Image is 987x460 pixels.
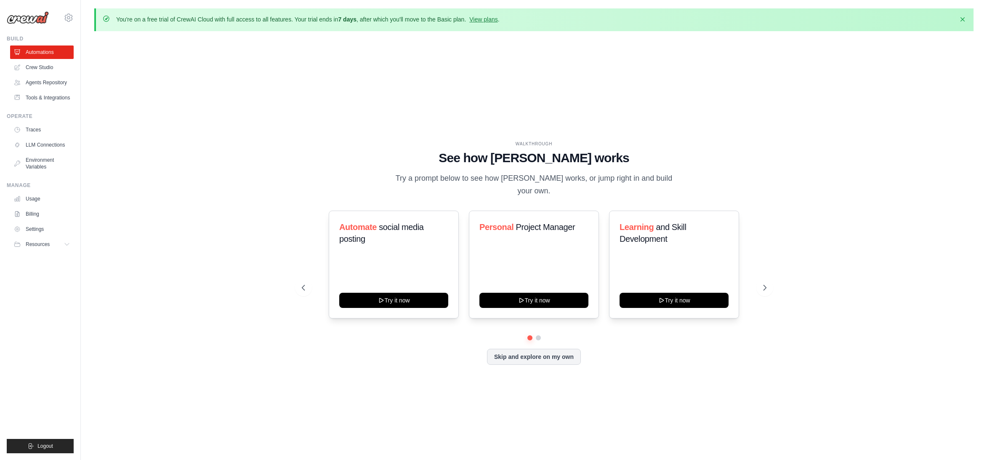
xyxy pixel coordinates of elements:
div: Build [7,35,74,42]
div: WALKTHROUGH [302,141,766,147]
span: Resources [26,241,50,248]
button: Try it now [620,293,729,308]
h1: See how [PERSON_NAME] works [302,150,766,166]
strong: 7 days [338,16,356,23]
p: Try a prompt below to see how [PERSON_NAME] works, or jump right in and build your own. [393,172,676,197]
button: Try it now [339,293,448,308]
p: You're on a free trial of CrewAI Cloud with full access to all features. Your trial ends in , aft... [116,15,500,24]
a: Environment Variables [10,153,74,174]
a: LLM Connections [10,138,74,152]
img: Logo [7,11,49,24]
span: Automate [339,222,377,232]
span: Project Manager [516,222,575,232]
span: social media posting [339,222,424,243]
a: Settings [10,222,74,236]
button: Logout [7,439,74,453]
a: Crew Studio [10,61,74,74]
div: Manage [7,182,74,189]
a: Traces [10,123,74,136]
div: Operate [7,113,74,120]
a: Automations [10,45,74,59]
a: Tools & Integrations [10,91,74,104]
span: Personal [479,222,513,232]
span: Logout [37,443,53,449]
button: Try it now [479,293,588,308]
a: View plans [469,16,497,23]
a: Billing [10,207,74,221]
a: Agents Repository [10,76,74,89]
button: Skip and explore on my own [487,349,581,365]
button: Resources [10,238,74,251]
span: and Skill Development [620,222,686,243]
span: Learning [620,222,654,232]
a: Usage [10,192,74,206]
